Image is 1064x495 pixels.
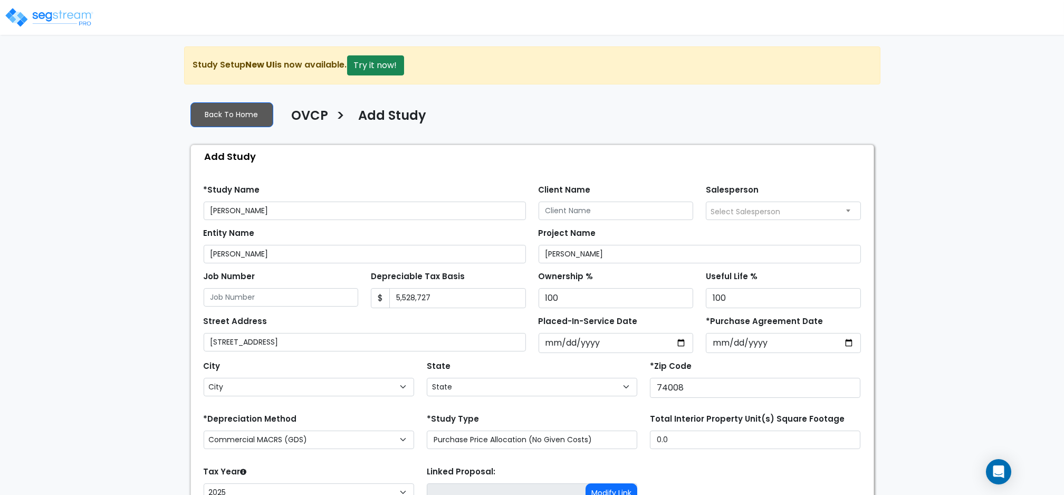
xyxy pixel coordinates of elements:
input: Client Name [539,202,694,220]
span: $ [371,288,390,308]
button: Try it now! [347,55,404,75]
div: Open Intercom Messenger [986,459,1011,484]
div: Add Study [196,145,874,168]
input: Study Name [204,202,526,220]
label: Salesperson [706,184,759,196]
label: Job Number [204,271,255,283]
label: Linked Proposal: [427,466,495,478]
label: City [204,360,221,373]
input: Entity Name [204,245,526,263]
strong: New UI [246,59,275,71]
input: Project Name [539,245,861,263]
label: Placed-In-Service Date [539,316,638,328]
input: Ownership % [539,288,694,308]
input: Street Address [204,333,526,351]
h4: OVCP [292,108,329,126]
span: Select Salesperson [711,206,780,217]
label: Entity Name [204,227,255,240]
label: Depreciable Tax Basis [371,271,465,283]
label: Total Interior Property Unit(s) Square Footage [650,413,845,425]
a: OVCP [284,108,329,130]
input: Purchase Date [706,333,861,353]
label: Useful Life % [706,271,758,283]
label: *Study Type [427,413,479,425]
a: Back To Home [190,102,273,127]
label: *Depreciation Method [204,413,297,425]
img: logo_pro_r.png [4,7,94,28]
label: Tax Year [204,466,247,478]
a: Add Study [351,108,427,130]
input: Job Number [204,288,359,307]
div: Study Setup is now available. [184,46,880,84]
input: Zip Code [650,378,860,398]
h4: Add Study [359,108,427,126]
input: Useful Life % [706,288,861,308]
input: total square foot [650,431,860,449]
label: *Purchase Agreement Date [706,316,823,328]
label: *Zip Code [650,360,692,373]
label: Street Address [204,316,267,328]
label: State [427,360,450,373]
input: 0.00 [389,288,526,308]
label: Client Name [539,184,591,196]
label: *Study Name [204,184,260,196]
label: Project Name [539,227,596,240]
label: Ownership % [539,271,593,283]
h3: > [337,107,346,128]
